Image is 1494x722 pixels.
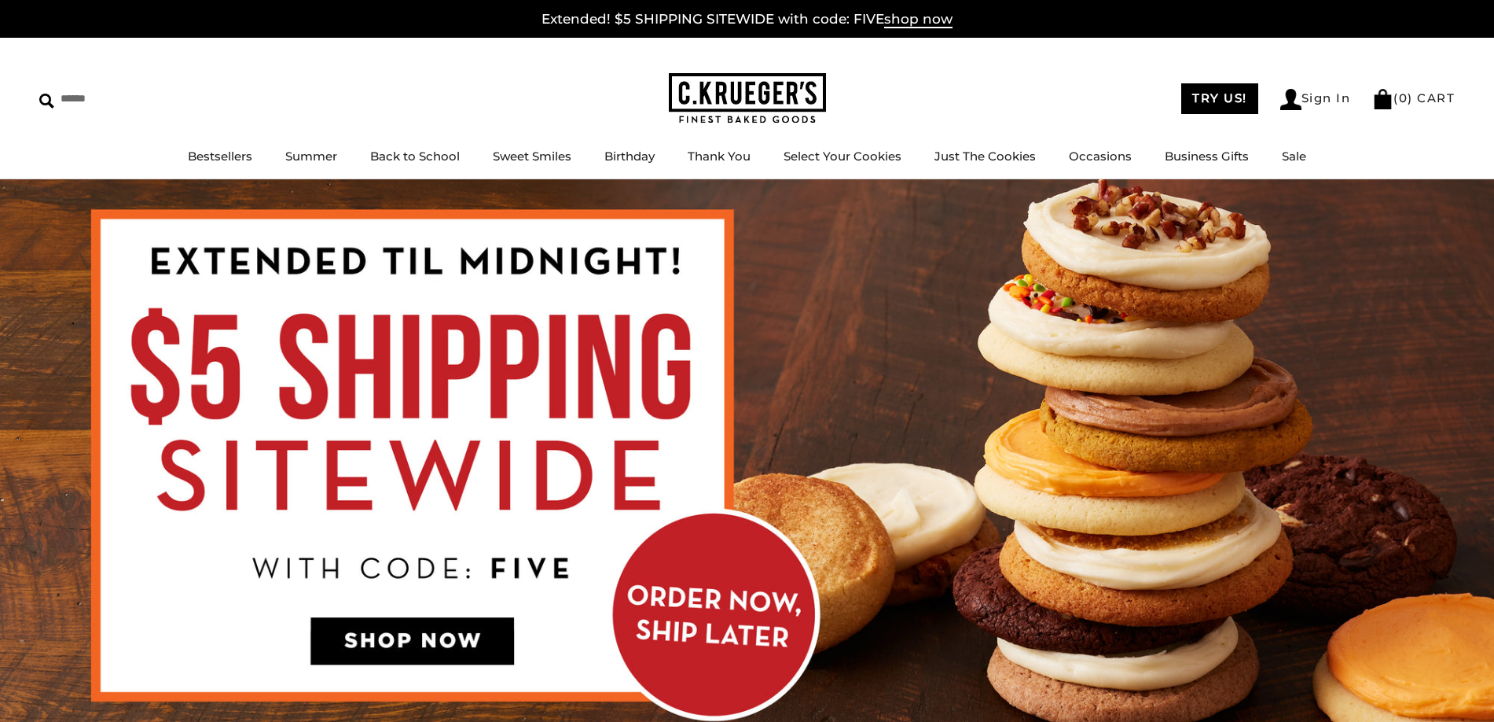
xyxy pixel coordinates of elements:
[188,149,252,164] a: Bestsellers
[1165,149,1249,164] a: Business Gifts
[688,149,751,164] a: Thank You
[1280,89,1301,110] img: Account
[39,87,226,111] input: Search
[1181,83,1258,114] a: TRY US!
[1372,89,1393,109] img: Bag
[1372,90,1455,105] a: (0) CART
[669,73,826,124] img: C.KRUEGER'S
[285,149,337,164] a: Summer
[493,149,571,164] a: Sweet Smiles
[1280,89,1351,110] a: Sign In
[604,149,655,164] a: Birthday
[1069,149,1132,164] a: Occasions
[784,149,901,164] a: Select Your Cookies
[370,149,460,164] a: Back to School
[1399,90,1408,105] span: 0
[39,94,54,109] img: Search
[541,11,953,28] a: Extended! $5 SHIPPING SITEWIDE with code: FIVEshop now
[1282,149,1306,164] a: Sale
[884,11,953,28] span: shop now
[934,149,1036,164] a: Just The Cookies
